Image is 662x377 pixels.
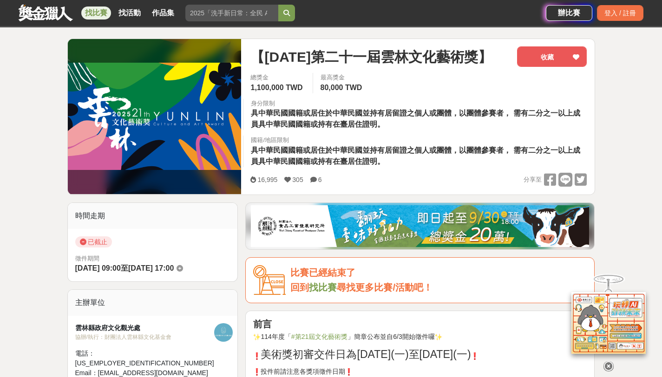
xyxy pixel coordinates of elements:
div: 比賽已經結束了 [290,265,587,280]
span: 具中華民國國籍或居住於中華民國並持有居留證之個人或團體，以團體參賽者， 需有二分之一以上成員具中華民國國籍或持有在臺居住證明。 [251,109,580,128]
div: 身分限制 [251,99,587,108]
a: 找比賽 [81,6,111,19]
span: 徵件期間 [75,255,99,262]
span: 至 [121,264,128,272]
img: ✨ [435,333,442,341]
a: 辦比賽 [546,5,592,21]
span: 305 [292,176,303,183]
input: 2025「洗手新日常：全民 ALL IN」洗手歌全台徵選 [185,5,278,21]
a: #第21屆文化藝術獎 [291,333,347,340]
div: 主辦單位 [68,290,238,316]
div: 國籍/地區限制 [251,136,587,145]
span: 16,995 [257,176,277,183]
img: Icon [253,265,286,295]
p: 114年度「 」簡章公布並自6/3開始徵件囉 [253,332,587,342]
a: 作品集 [148,6,178,19]
div: 時間走期 [68,203,238,229]
strong: 前言 [253,319,272,329]
img: d2146d9a-e6f6-4337-9592-8cefde37ba6b.png [571,292,646,354]
span: 1,100,000 TWD [250,84,302,91]
span: 美術獎初審交件日為[DATE](一)至[DATE](一) [261,348,471,360]
div: 協辦/執行： 財團法人雲林縣文化基金會 [75,333,214,341]
div: 登入 / 註冊 [597,5,643,21]
img: ❗️ [345,368,353,376]
div: 電話： [US_EMPLOYER_IDENTIFICATION_NUMBER] [75,349,214,368]
span: 最高獎金 [321,73,365,82]
span: 尋找更多比賽/活動吧！ [337,282,433,292]
img: ❗️ [253,352,261,360]
a: 找比賽 [309,282,337,292]
button: 收藏 [517,46,587,67]
div: 雲林縣政府文化觀光處 [75,323,214,333]
img: 1c81a89c-c1b3-4fd6-9c6e-7d29d79abef5.jpg [251,205,589,247]
span: 回到 [290,282,309,292]
p: 投件前請注意各獎項徵件日期 [253,367,587,377]
span: 分享至 [524,173,542,187]
img: ❗️ [471,352,478,360]
span: 6 [318,176,322,183]
img: ❗️ [253,368,261,376]
span: [DATE] 17:00 [128,264,174,272]
span: [DATE] 09:00 [75,264,121,272]
span: 具中華民國國籍或居住於中華民國並持有居留證之個人或團體，以團體參賽者， 需有二分之一以上成員具中華民國國籍或持有在臺居住證明。 [251,146,580,165]
img: Cover Image [68,63,242,170]
img: ✨ [253,333,261,341]
span: 80,000 TWD [321,84,362,91]
span: 【[DATE]第二十一屆雲林文化藝術獎】 [250,46,492,67]
span: 總獎金 [250,73,305,82]
a: 找活動 [115,6,144,19]
span: 已截止 [75,236,112,247]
